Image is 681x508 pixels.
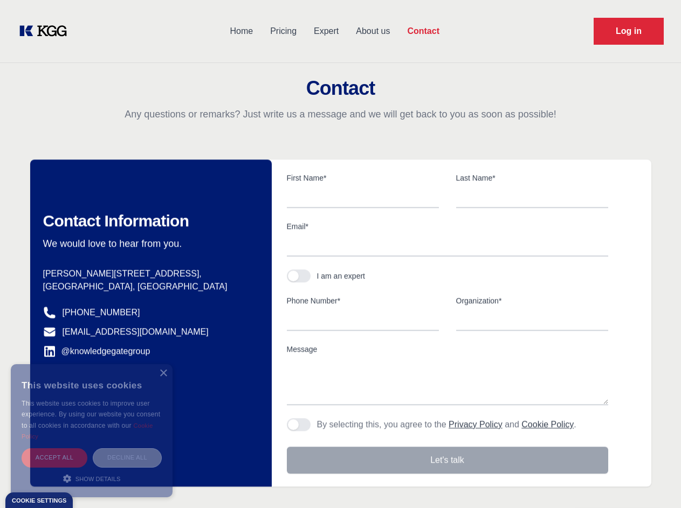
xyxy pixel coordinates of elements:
[317,270,366,281] div: I am an expert
[75,476,121,482] span: Show details
[398,17,448,45] a: Contact
[521,420,574,429] a: Cookie Policy
[43,211,254,231] h2: Contact Information
[93,448,162,467] div: Decline all
[594,18,664,45] a: Request Demo
[43,237,254,250] p: We would love to hear from you.
[221,17,262,45] a: Home
[287,221,608,232] label: Email*
[262,17,305,45] a: Pricing
[22,448,87,467] div: Accept all
[17,23,75,40] a: KOL Knowledge Platform: Talk to Key External Experts (KEE)
[287,295,439,306] label: Phone Number*
[456,295,608,306] label: Organization*
[63,325,209,338] a: [EMAIL_ADDRESS][DOMAIN_NAME]
[63,306,140,319] a: [PHONE_NUMBER]
[43,345,150,358] a: @knowledgegategroup
[22,400,160,429] span: This website uses cookies to improve user experience. By using our website you consent to all coo...
[287,172,439,183] label: First Name*
[159,370,167,378] div: Close
[22,422,153,440] a: Cookie Policy
[287,447,608,474] button: Let's talk
[12,498,66,504] div: Cookie settings
[13,78,668,99] h2: Contact
[347,17,398,45] a: About us
[22,473,162,484] div: Show details
[305,17,347,45] a: Expert
[287,344,608,354] label: Message
[13,108,668,121] p: Any questions or remarks? Just write us a message and we will get back to you as soon as possible!
[456,172,608,183] label: Last Name*
[43,280,254,293] p: [GEOGRAPHIC_DATA], [GEOGRAPHIC_DATA]
[43,267,254,280] p: [PERSON_NAME][STREET_ADDRESS],
[449,420,503,429] a: Privacy Policy
[22,372,162,398] div: This website uses cookies
[627,456,681,508] iframe: Chat Widget
[317,418,576,431] p: By selecting this, you agree to the and .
